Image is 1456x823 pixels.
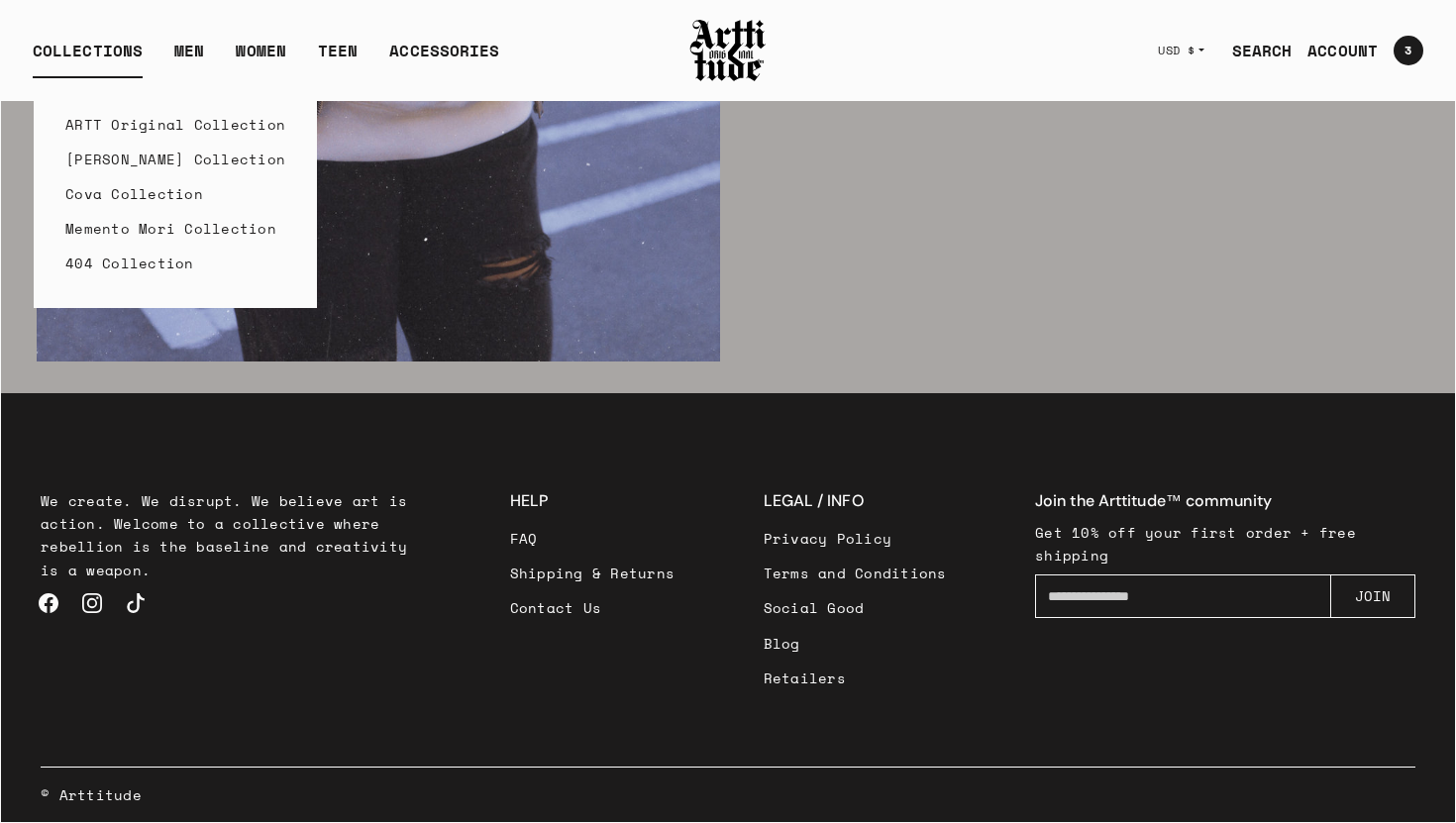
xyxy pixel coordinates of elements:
[41,489,421,580] p: We create. We disrupt. We believe art is action. Welcome to a collective where rebellion is the b...
[1146,29,1216,72] button: USD $
[41,783,142,806] a: © Arttitude
[70,581,114,625] a: Instagram
[1292,31,1378,70] a: ACCOUNT
[65,142,285,176] a: [PERSON_NAME] Collection
[1378,28,1423,73] a: Open cart
[764,661,947,695] a: Retailers
[510,590,676,625] a: Contact Us
[1330,574,1415,618] button: JOIN
[318,39,358,78] a: TEEN
[764,590,947,625] a: Social Good
[65,176,285,211] a: Cova Collection
[510,521,676,556] a: FAQ
[764,489,947,513] h3: LEGAL / INFO
[1035,574,1331,618] input: Enter your email
[1404,45,1411,56] span: 3
[510,556,676,590] a: Shipping & Returns
[764,626,947,661] a: Blog
[1035,521,1415,566] p: Get 10% off your first order + free shipping
[33,39,143,78] div: COLLECTIONS
[764,556,947,590] a: Terms and Conditions
[65,107,285,142] a: ARTT Original Collection
[65,246,285,280] a: 404 Collection
[27,581,70,625] a: Facebook
[65,211,285,246] a: Memento Mori Collection
[236,39,286,78] a: WOMEN
[174,39,204,78] a: MEN
[764,521,947,556] a: Privacy Policy
[1216,31,1293,70] a: SEARCH
[688,17,768,84] img: Arttitude
[1035,489,1415,513] h4: Join the Arttitude™ community
[17,39,515,78] ul: Main navigation
[114,581,157,625] a: TikTok
[389,39,499,78] div: ACCESSORIES
[1158,43,1196,58] span: USD $
[510,489,676,513] h3: HELP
